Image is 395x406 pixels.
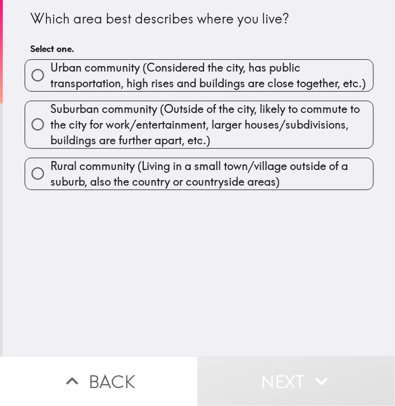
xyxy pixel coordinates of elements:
[31,43,368,55] h6: Select one.
[25,60,373,91] button: Urban community (Considered the city, has public transportation, high rises and buildings are clo...
[50,60,373,91] span: Urban community (Considered the city, has public transportation, high rises and buildings are clo...
[25,101,373,148] button: Suburban community (Outside of the city, likely to commute to the city for work/entertainment, la...
[50,101,373,148] span: Suburban community (Outside of the city, likely to commute to the city for work/entertainment, la...
[50,158,373,190] span: Rural community (Living in a small town/village outside of a suburb, also the country or countrys...
[31,10,368,29] div: Which area best describes where you live?
[198,356,395,406] button: Next
[25,158,373,190] button: Rural community (Living in a small town/village outside of a suburb, also the country or countrys...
